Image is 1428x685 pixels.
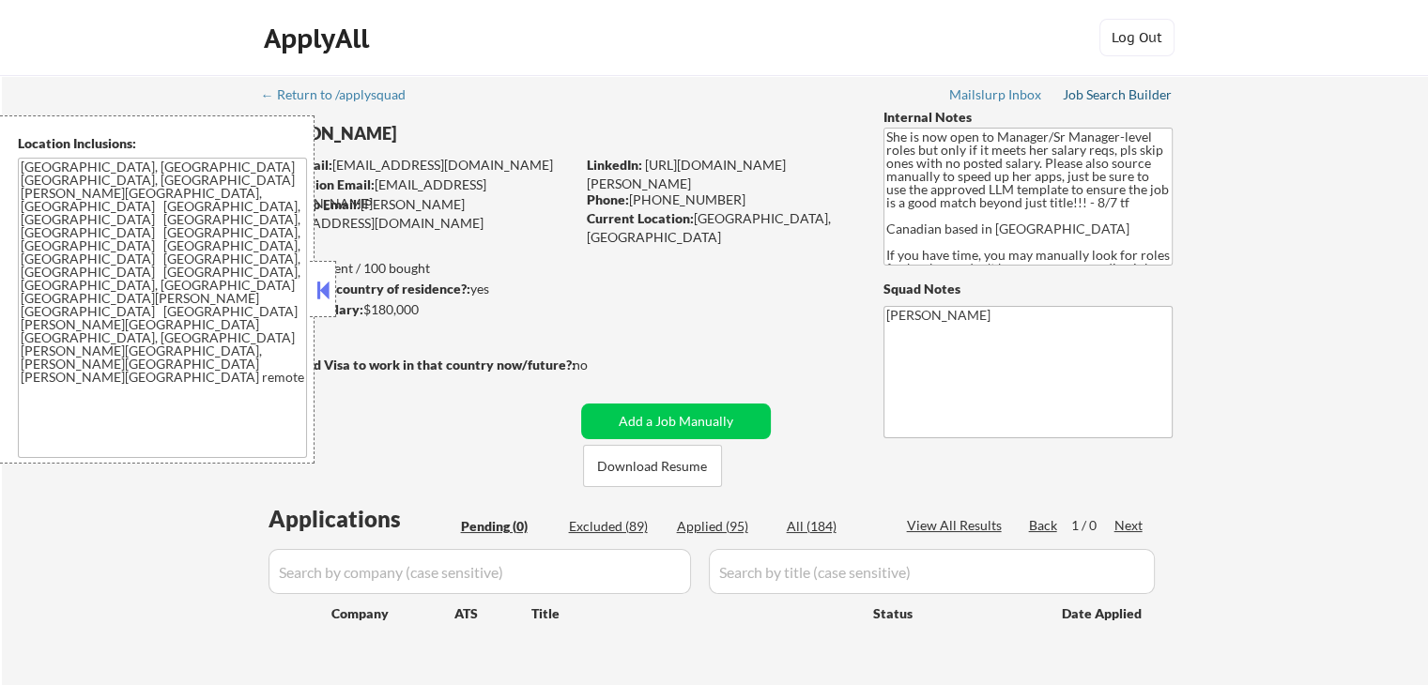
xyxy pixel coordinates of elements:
[454,604,531,623] div: ATS
[787,517,881,536] div: All (184)
[583,445,722,487] button: Download Resume
[263,195,575,232] div: [PERSON_NAME][EMAIL_ADDRESS][DOMAIN_NAME]
[263,122,649,145] div: [PERSON_NAME]
[461,517,555,536] div: Pending (0)
[262,281,470,297] strong: Can work in country of residence?:
[709,549,1155,594] input: Search by title (case sensitive)
[264,175,575,212] div: [EMAIL_ADDRESS][DOMAIN_NAME]
[262,259,575,278] div: 95 sent / 100 bought
[18,134,307,153] div: Location Inclusions:
[1063,88,1173,101] div: Job Search Builder
[264,156,575,175] div: [EMAIL_ADDRESS][DOMAIN_NAME]
[261,87,423,106] a: ← Return to /applysquad
[587,210,694,226] strong: Current Location:
[587,191,629,207] strong: Phone:
[883,280,1173,298] div: Squad Notes
[677,517,771,536] div: Applied (95)
[587,190,852,209] div: [PHONE_NUMBER]
[587,157,642,173] strong: LinkedIn:
[1071,516,1114,535] div: 1 / 0
[1062,604,1144,623] div: Date Applied
[262,300,575,319] div: $180,000
[1114,516,1144,535] div: Next
[587,209,852,246] div: [GEOGRAPHIC_DATA], [GEOGRAPHIC_DATA]
[263,357,576,373] strong: Will need Visa to work in that country now/future?:
[569,517,663,536] div: Excluded (89)
[1029,516,1059,535] div: Back
[573,356,626,374] div: no
[1099,19,1175,56] button: Log Out
[331,604,454,623] div: Company
[261,88,423,101] div: ← Return to /applysquad
[531,604,855,623] div: Title
[883,108,1173,127] div: Internal Notes
[269,508,454,530] div: Applications
[581,403,771,439] button: Add a Job Manually
[262,280,569,298] div: yes
[587,157,786,191] a: [URL][DOMAIN_NAME][PERSON_NAME]
[873,596,1035,630] div: Status
[269,549,691,594] input: Search by company (case sensitive)
[907,516,1007,535] div: View All Results
[264,23,375,54] div: ApplyAll
[949,87,1043,106] a: Mailslurp Inbox
[1063,87,1173,106] a: Job Search Builder
[949,88,1043,101] div: Mailslurp Inbox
